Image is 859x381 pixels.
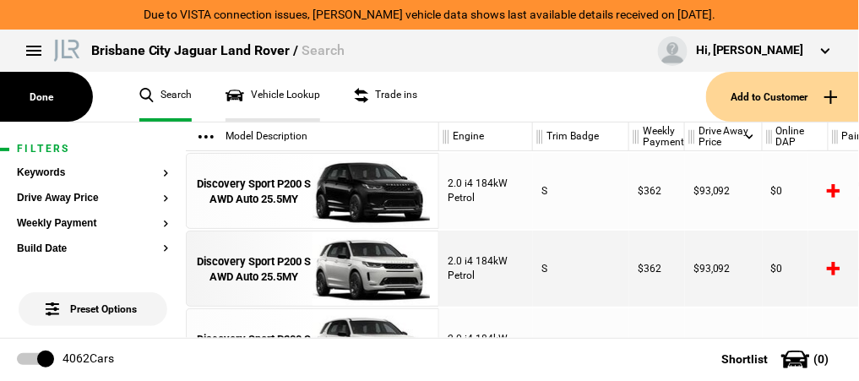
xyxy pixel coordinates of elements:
div: 2.0 i4 184kW Petrol [439,231,533,307]
section: Build Date [17,243,169,269]
div: 4062 Cars [63,351,114,367]
div: Trim Badge [533,122,628,151]
div: $93,092 [685,153,763,229]
h1: Filters [17,144,169,155]
div: Discovery Sport P200 S AWD Auto 25.5MY [195,332,313,362]
div: Engine [439,122,532,151]
div: $362 [629,231,685,307]
div: Discovery Sport P200 S AWD Auto 25.5MY [195,177,313,207]
div: Drive Away Price [685,122,762,151]
div: Discovery Sport P200 S AWD Auto 25.5MY [195,254,313,285]
span: ( 0 ) [814,353,829,365]
a: Vehicle Lookup [226,72,320,122]
section: Drive Away Price [17,193,169,218]
span: Preset Options [49,282,137,315]
img: 18227003_thumb.jpeg [313,231,430,308]
div: Hi, [PERSON_NAME] [696,42,804,59]
section: Weekly Payment [17,218,169,243]
div: Model Description [186,122,438,151]
span: Shortlist [722,353,769,365]
span: Search [302,42,345,58]
div: Brisbane City Jaguar Land Rover / [91,41,345,60]
div: $362 [629,153,685,229]
div: S [533,231,629,307]
div: 2.0 i4 184kW Petrol [439,153,533,229]
div: Weekly Payment [629,122,684,151]
button: Drive Away Price [17,193,169,204]
a: Trade ins [354,72,417,122]
div: Online DAP [763,122,828,151]
img: landrover.png [51,36,83,62]
button: Add to Customer [706,72,859,122]
button: Build Date [17,243,169,255]
a: Discovery Sport P200 S AWD Auto 25.5MY [195,231,313,308]
img: 18133194_thumb.jpeg [313,154,430,230]
div: $0 [763,153,829,229]
button: Weekly Payment [17,218,169,230]
div: $0 [763,231,829,307]
section: Keywords [17,167,169,193]
div: $93,092 [685,231,763,307]
a: Discovery Sport P200 S AWD Auto 25.5MY [195,154,313,230]
button: Keywords [17,167,169,179]
a: Search [139,72,192,122]
button: Shortlist(0) [697,338,859,380]
div: S [533,153,629,229]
